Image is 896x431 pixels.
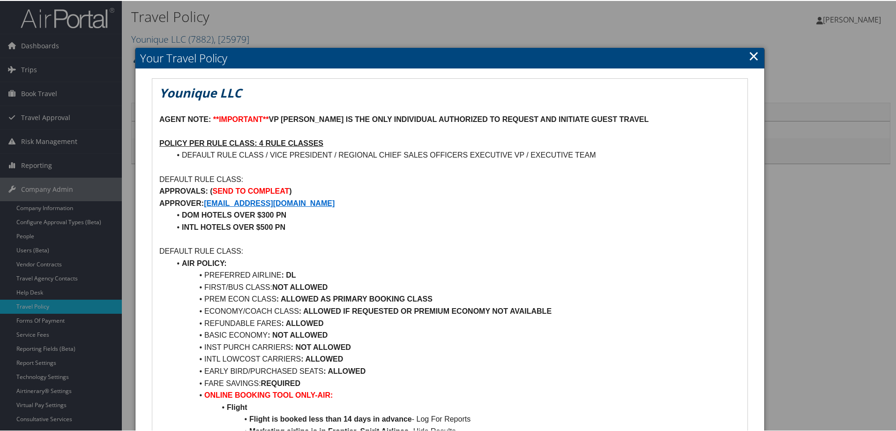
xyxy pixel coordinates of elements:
strong: VP [PERSON_NAME] IS THE ONLY INDIVIDUAL AUTHORIZED TO REQUEST AND INITIATE GUEST TRAVEL [269,114,649,122]
li: PREFERRED AIRLINE [171,268,740,280]
strong: : DL [281,270,296,278]
strong: : ALLOWED [281,318,323,326]
li: REFUNDABLE FARES [171,317,740,329]
li: DEFAULT RULE CLASS / VICE PRESIDENT / REGIONAL CHIEF SALES OFFICERS EXECUTIVE VP / EXECUTIVE TEAM [171,148,740,160]
strong: : ALLOWED AS PRIMARY BOOKING CLASS [276,294,433,302]
strong: SEND TO COMPLEAT [213,186,290,194]
strong: APPROVER: [159,198,204,206]
li: FARE SAVINGS: [171,377,740,389]
p: DEFAULT RULE CLASS: [159,173,740,185]
strong: ONLINE BOOKING TOOL ONLY-AIR: [204,390,333,398]
p: DEFAULT RULE CLASS: [159,244,740,257]
h2: Your Travel Policy [135,47,764,68]
li: ECONOMY/COACH CLASS [171,304,740,317]
strong: : NOT ALLOWED [268,330,328,338]
strong: : ALLOWED IF REQUESTED OR PREMIUM ECONOMY NOT AVAILABLE [299,306,552,314]
strong: REQUIRED [261,378,300,386]
li: BASIC ECONOMY [171,328,740,340]
li: INST PURCH CARRIERS [171,340,740,353]
a: [EMAIL_ADDRESS][DOMAIN_NAME] [204,198,335,206]
a: Close [748,45,759,64]
strong: NOT ALLOWED [272,282,328,290]
li: PREM ECON CLASS [171,292,740,304]
strong: AGENT NOTE: [159,114,211,122]
li: - Log For Reports [171,412,740,424]
u: POLICY PER RULE CLASS: 4 RULE CLASSES [159,138,323,146]
strong: : ALLOWED [301,354,343,362]
strong: AIR POLICY: [182,258,227,266]
strong: Flight [227,402,247,410]
strong: APPROVALS: [159,186,208,194]
strong: : ALLOWED [323,366,366,374]
strong: : NOT ALLOWED [291,342,351,350]
li: INTL LOWCOST CARRIERS [171,352,740,364]
li: EARLY BIRD/PURCHASED SEATS [171,364,740,377]
strong: ) [289,186,291,194]
strong: ( [210,186,212,194]
strong: Flight is booked less than 14 days in advance [249,414,412,422]
em: Younique LLC [159,83,242,100]
strong: INTL HOTELS OVER $500 PN [182,222,285,230]
strong: DOM HOTELS OVER $300 PN [182,210,286,218]
li: FIRST/BUS CLASS: [171,280,740,293]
